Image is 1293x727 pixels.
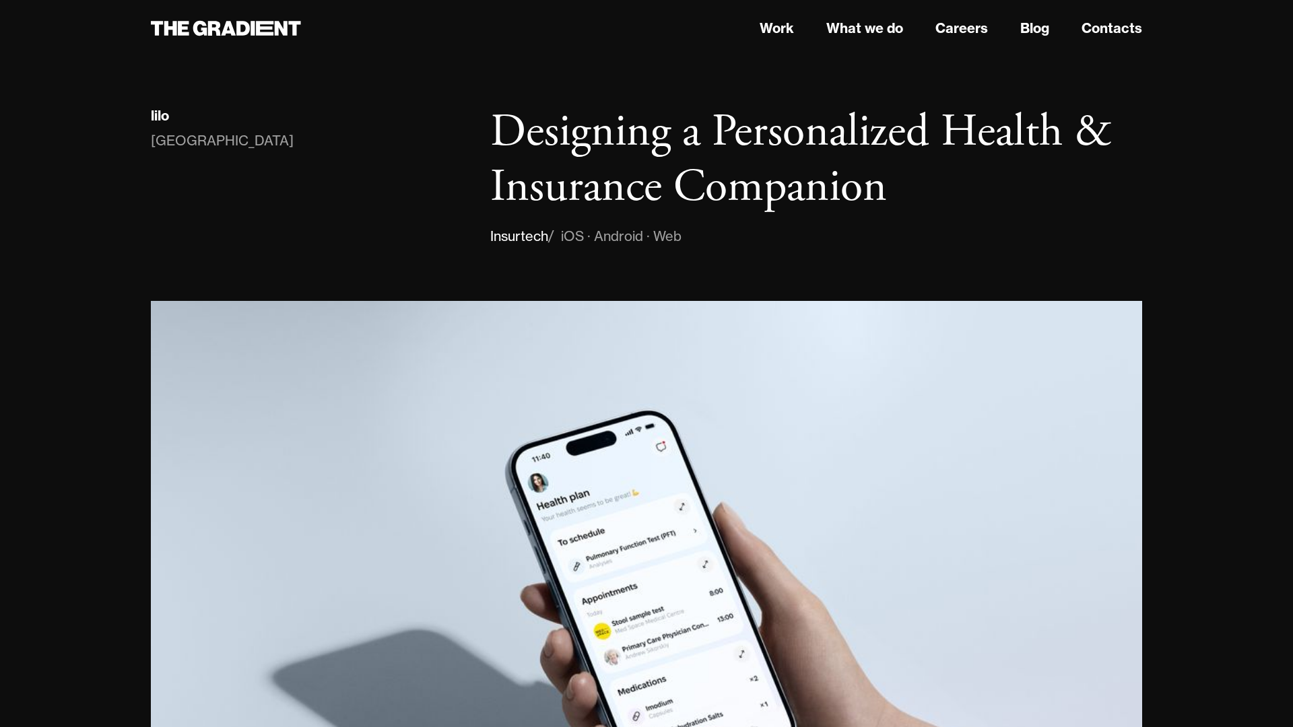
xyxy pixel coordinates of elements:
[1082,18,1142,38] a: Contacts
[490,105,1142,215] h1: Designing a Personalized Health & Insurance Companion
[490,226,548,247] div: Insurtech
[548,226,682,247] div: / iOS · Android · Web
[826,18,903,38] a: What we do
[151,107,169,125] div: lilo
[1020,18,1049,38] a: Blog
[151,130,294,151] div: [GEOGRAPHIC_DATA]
[760,18,794,38] a: Work
[935,18,988,38] a: Careers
